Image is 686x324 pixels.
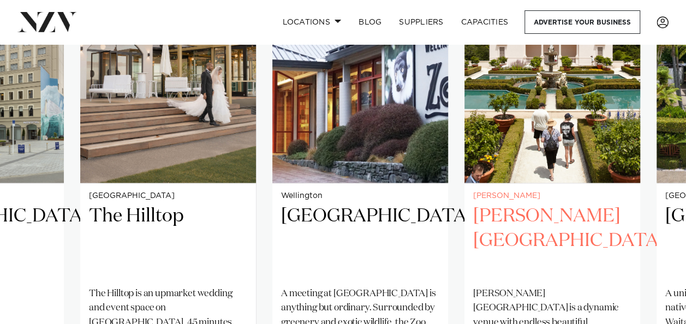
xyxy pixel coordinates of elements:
img: nzv-logo.png [17,12,77,32]
a: Capacities [452,10,517,34]
small: [GEOGRAPHIC_DATA] [89,192,247,200]
a: Locations [273,10,350,34]
a: SUPPLIERS [390,10,452,34]
h2: The Hilltop [89,204,247,278]
h2: [PERSON_NAME][GEOGRAPHIC_DATA] [473,204,631,278]
small: [PERSON_NAME] [473,192,631,200]
small: Wellington [281,192,439,200]
h2: [GEOGRAPHIC_DATA] [281,204,439,278]
a: Advertise your business [524,10,640,34]
a: BLOG [350,10,390,34]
